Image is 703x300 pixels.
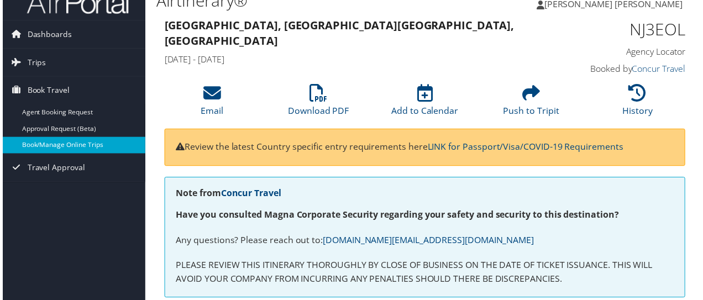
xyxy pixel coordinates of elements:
[288,91,349,118] a: Download PDF
[569,63,688,75] h4: Booked by
[323,236,536,248] a: [DOMAIN_NAME][EMAIL_ADDRESS][DOMAIN_NAME]
[634,63,688,75] a: Concur Travel
[175,210,621,223] strong: Have you consulted Magna Corporate Security regarding your safety and security to this destination?
[25,21,70,49] span: Dashboards
[569,46,688,58] h4: Agency Locator
[175,188,281,201] strong: Note from
[505,91,561,118] a: Push to Tripit
[428,142,626,154] a: LINK for Passport/Visa/COVID-19 Requirements
[25,155,83,183] span: Travel Approval
[25,49,44,77] span: Trips
[220,188,281,201] a: Concur Travel
[25,77,67,105] span: Book Travel
[175,141,676,156] p: Review the latest Country specific entry requirements here
[392,91,459,118] a: Add to Calendar
[163,54,553,66] h4: [DATE] - [DATE]
[200,91,223,118] a: Email
[569,18,688,41] h1: NJ3EOL
[625,91,655,118] a: History
[175,260,676,288] p: PLEASE REVIEW THIS ITINERARY THOROUGHLY BY CLOSE OF BUSINESS ON THE DATE OF TICKET ISSUANCE. THIS...
[163,18,516,49] strong: [GEOGRAPHIC_DATA], [GEOGRAPHIC_DATA] [GEOGRAPHIC_DATA], [GEOGRAPHIC_DATA]
[175,235,676,250] p: Any questions? Please reach out to:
